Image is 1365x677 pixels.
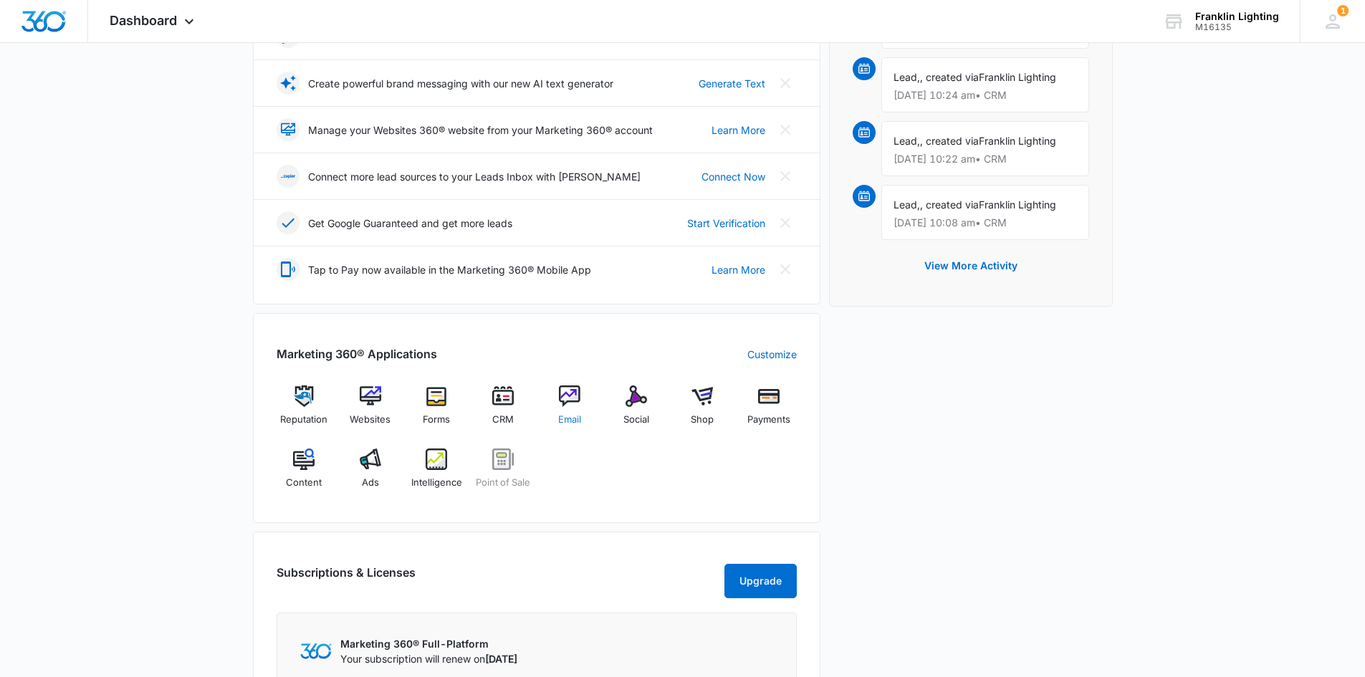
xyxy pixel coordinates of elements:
button: Close [774,118,797,141]
span: Websites [350,413,391,427]
button: Close [774,211,797,234]
div: notifications count [1337,5,1349,16]
a: Learn More [712,123,765,138]
p: Get Google Guaranteed and get more leads [308,216,512,231]
button: Upgrade [724,564,797,598]
span: Payments [747,413,790,427]
span: Lead, [894,71,920,83]
p: Create powerful brand messaging with our new AI text generator [308,76,613,91]
p: [DATE] 10:22 am • CRM [894,154,1077,164]
a: CRM [476,385,531,437]
img: Marketing 360 Logo [300,643,332,658]
span: Franklin Lighting [979,135,1056,147]
span: Lead, [894,198,920,211]
p: Tap to Pay now available in the Marketing 360® Mobile App [308,262,591,277]
span: Franklin Lighting [979,71,1056,83]
span: Point of Sale [476,476,530,490]
button: View More Activity [910,249,1032,283]
div: account name [1195,11,1279,22]
span: [DATE] [485,653,517,665]
p: Your subscription will renew on [340,651,517,666]
span: Lead, [894,135,920,147]
a: Point of Sale [476,448,531,500]
button: Close [774,72,797,95]
h2: Subscriptions & Licenses [277,564,416,592]
a: Ads [343,448,398,500]
span: 1 [1337,5,1349,16]
span: Content [286,476,322,490]
a: Email [542,385,598,437]
a: Start Verification [687,216,765,231]
span: Shop [691,413,714,427]
a: Intelligence [409,448,464,500]
span: Franklin Lighting [979,198,1056,211]
span: , created via [920,71,979,83]
span: Email [558,413,581,427]
a: Learn More [712,262,765,277]
span: Ads [362,476,379,490]
a: Generate Text [699,76,765,91]
a: Payments [742,385,797,437]
a: Connect Now [701,169,765,184]
h2: Marketing 360® Applications [277,345,437,362]
span: , created via [920,135,979,147]
button: Close [774,165,797,188]
div: account id [1195,22,1279,32]
a: Content [277,448,332,500]
a: Reputation [277,385,332,437]
p: [DATE] 10:24 am • CRM [894,90,1077,100]
p: Manage your Websites 360® website from your Marketing 360® account [308,123,653,138]
a: Forms [409,385,464,437]
span: Dashboard [110,13,177,28]
button: Close [774,258,797,281]
a: Shop [675,385,730,437]
span: Reputation [280,413,327,427]
a: Social [608,385,664,437]
p: Connect more lead sources to your Leads Inbox with [PERSON_NAME] [308,169,641,184]
span: Intelligence [411,476,462,490]
a: Websites [343,385,398,437]
span: CRM [492,413,514,427]
p: Marketing 360® Full-Platform [340,636,517,651]
span: , created via [920,198,979,211]
a: Customize [747,347,797,362]
span: Social [623,413,649,427]
p: [DATE] 10:08 am • CRM [894,218,1077,228]
span: Forms [423,413,450,427]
